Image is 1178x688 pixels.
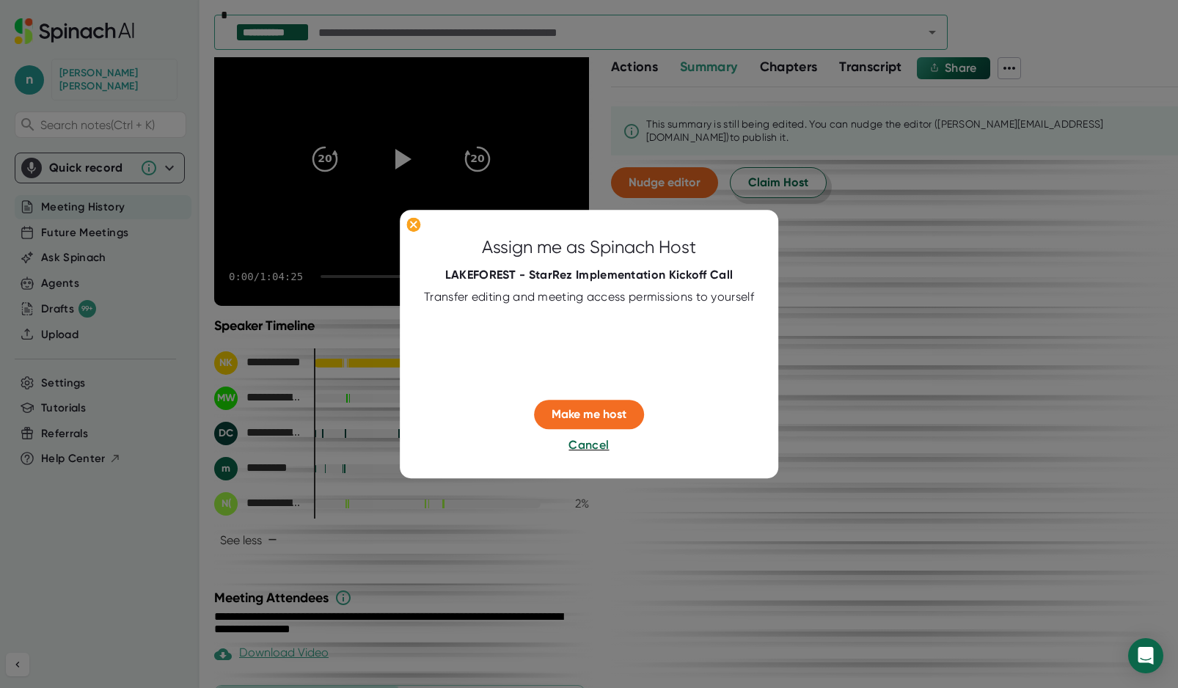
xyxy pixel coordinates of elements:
button: Cancel [568,436,609,454]
span: Make me host [552,407,626,421]
div: Transfer editing and meeting access permissions to yourself [424,290,754,304]
div: Assign me as Spinach Host [482,234,696,260]
span: Cancel [568,438,609,452]
div: LAKEFOREST - StarRez Implementation Kickoff Call [445,268,733,282]
div: Open Intercom Messenger [1128,638,1163,673]
button: Make me host [534,400,644,429]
